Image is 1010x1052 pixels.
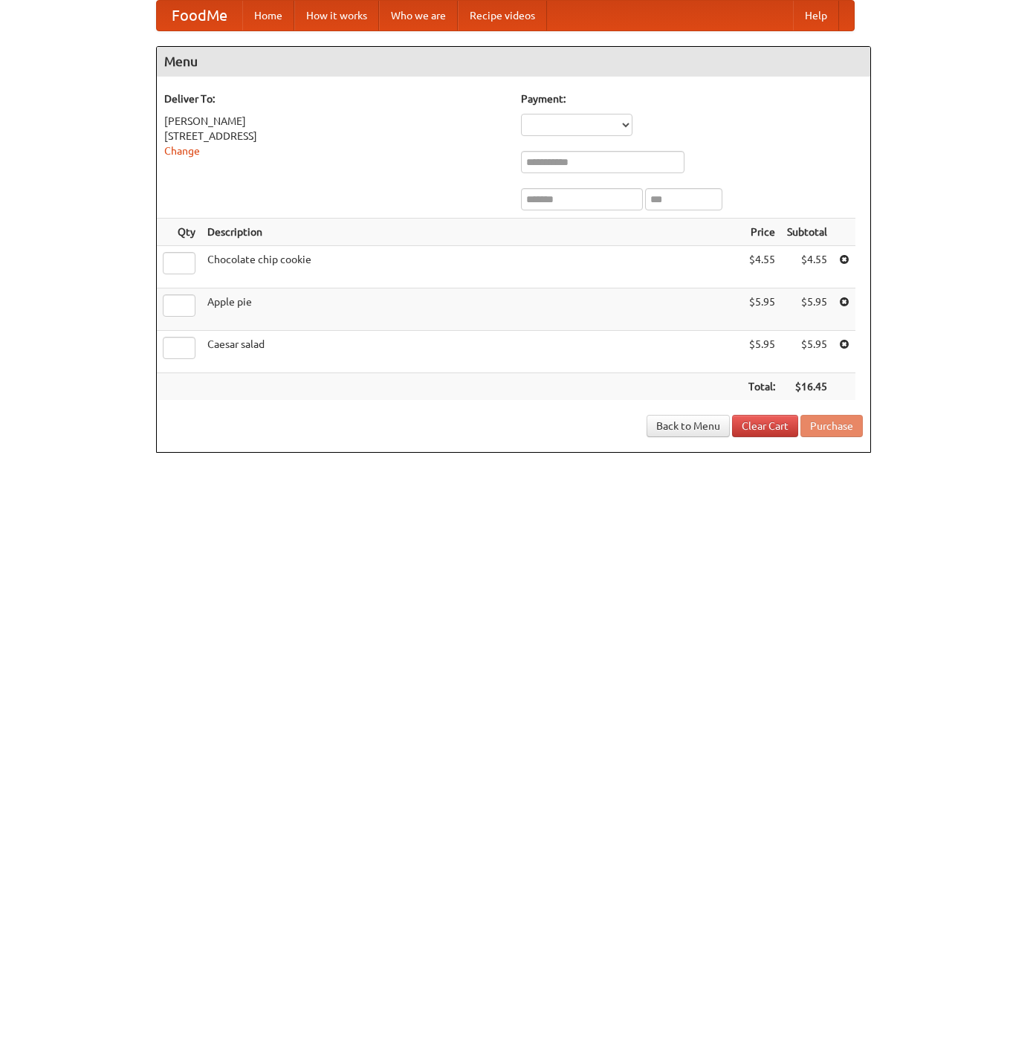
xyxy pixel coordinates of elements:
[781,288,833,331] td: $5.95
[742,373,781,401] th: Total:
[793,1,839,30] a: Help
[742,219,781,246] th: Price
[742,288,781,331] td: $5.95
[294,1,379,30] a: How it works
[379,1,458,30] a: Who we are
[157,1,242,30] a: FoodMe
[157,47,870,77] h4: Menu
[201,331,742,373] td: Caesar salad
[201,288,742,331] td: Apple pie
[781,219,833,246] th: Subtotal
[164,91,506,106] h5: Deliver To:
[164,129,506,143] div: [STREET_ADDRESS]
[647,415,730,437] a: Back to Menu
[781,331,833,373] td: $5.95
[732,415,798,437] a: Clear Cart
[781,246,833,288] td: $4.55
[201,219,742,246] th: Description
[800,415,863,437] button: Purchase
[201,246,742,288] td: Chocolate chip cookie
[742,331,781,373] td: $5.95
[742,246,781,288] td: $4.55
[164,145,200,157] a: Change
[164,114,506,129] div: [PERSON_NAME]
[157,219,201,246] th: Qty
[458,1,547,30] a: Recipe videos
[242,1,294,30] a: Home
[521,91,863,106] h5: Payment:
[781,373,833,401] th: $16.45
